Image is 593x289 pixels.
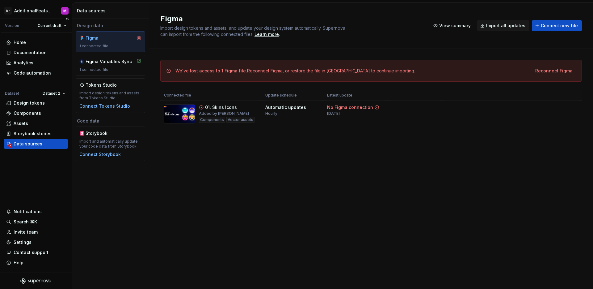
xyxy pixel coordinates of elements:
[14,8,54,14] div: AdditionalFeatsTest
[86,58,132,65] div: Figma Variables Sync
[63,8,66,13] div: M
[4,217,68,227] button: Search ⌘K
[76,118,145,124] div: Code data
[327,111,340,116] div: [DATE]
[477,20,529,31] button: Import all updates
[4,139,68,149] a: Data sources
[4,258,68,268] button: Help
[14,120,28,127] div: Assets
[4,237,68,247] a: Settings
[14,260,23,266] div: Help
[14,239,32,245] div: Settings
[262,90,323,101] th: Update schedule
[486,23,525,29] span: Import all updates
[76,78,145,113] a: Tokens StudioImport design tokens and assets from Tokens StudioConnect Tokens Studio
[265,111,277,116] div: Hourly
[4,227,68,237] a: Invite team
[4,37,68,47] a: Home
[430,20,475,31] button: View summary
[4,108,68,118] a: Components
[14,50,47,56] div: Documentation
[175,68,415,74] div: Reconnect Figma, or restore the file in [GEOGRAPHIC_DATA] to continue importing.
[199,117,225,123] div: Components
[79,139,141,149] div: Import and automatically update your code data from Storybook.
[175,68,247,73] span: We've lost access to 1 Figma file.
[79,91,141,101] div: Import design tokens and assets from Tokens Studio
[63,15,72,23] button: Collapse sidebar
[14,39,26,45] div: Home
[86,130,115,136] div: Storybook
[76,127,145,161] a: StorybookImport and automatically update your code data from Storybook.Connect Storybook
[205,104,237,110] div: 01. Skins Icons
[254,31,279,37] a: Learn more
[14,249,48,256] div: Contact support
[226,117,254,123] div: Vector assets
[86,82,117,88] div: Tokens Studio
[535,68,573,74] span: Reconnect Figma
[14,229,38,235] div: Invite team
[14,219,37,225] div: Search ⌘K
[4,7,12,15] div: M-
[265,104,306,110] div: Automatic updates
[14,131,52,137] div: Storybook stories
[532,20,582,31] button: Connect new file
[14,70,51,76] div: Code automation
[160,14,423,24] h2: Figma
[4,48,68,58] a: Documentation
[14,141,42,147] div: Data sources
[14,209,42,215] div: Notifications
[199,111,249,116] div: Added by [PERSON_NAME]
[541,23,578,29] span: Connect new file
[76,23,145,29] div: Design data
[76,55,145,76] a: Figma Variables Sync1 connected file
[14,60,33,66] div: Analytics
[35,21,69,30] button: Current draft
[254,32,280,37] span: .
[20,278,51,284] svg: Supernova Logo
[4,68,68,78] a: Code automation
[4,248,68,257] button: Contact support
[40,89,68,98] button: Dataset 2
[4,98,68,108] a: Design tokens
[323,90,388,101] th: Latest update
[76,31,145,52] a: Figma1 connected file
[77,8,146,14] div: Data sources
[43,91,60,96] span: Dataset 2
[160,90,262,101] th: Connected file
[5,23,19,28] div: Version
[79,103,130,109] button: Connect Tokens Studio
[14,110,41,116] div: Components
[4,207,68,217] button: Notifications
[531,65,577,76] button: Reconnect Figma
[79,67,141,72] div: 1 connected file
[79,151,121,157] button: Connect Storybook
[79,44,141,49] div: 1 connected file
[4,129,68,139] a: Storybook stories
[5,91,19,96] div: Dataset
[439,23,471,29] span: View summary
[86,35,115,41] div: Figma
[327,104,373,110] div: No Figma connection
[14,100,45,106] div: Design tokens
[1,4,70,17] button: M-AdditionalFeatsTestM
[38,23,61,28] span: Current draft
[4,58,68,68] a: Analytics
[160,25,347,37] span: Import design tokens and assets, and update your design system automatically. Supernova can impor...
[4,119,68,128] a: Assets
